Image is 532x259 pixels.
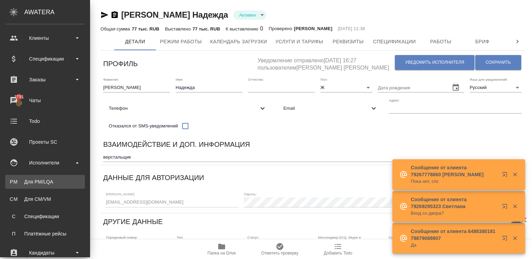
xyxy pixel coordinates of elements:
label: Мессенджер (ICQ, Skype и т.п.): [318,235,363,242]
label: Пароль: [244,193,257,196]
button: Открыть в новой вкладке [498,168,514,184]
a: PMДля PM/LQA [5,175,85,189]
button: Скопировать ссылку [110,11,119,19]
div: 0 [225,25,263,33]
label: Ссылка на аккаунт SmartCAT: [389,235,433,242]
span: Email [283,105,369,112]
button: Открыть в новой вкладке [498,199,514,216]
a: Проекты SC [2,133,88,151]
span: Бриф [466,37,499,46]
div: Платёжные рейсы [9,230,81,237]
button: Открыть в новой вкладке [498,231,514,248]
a: ССпецификации [5,209,85,223]
p: К выставлению [225,26,260,32]
div: Проекты SC [5,137,85,147]
p: Общая сумма [100,26,132,32]
a: Todo [2,113,88,130]
div: Todo [5,116,85,126]
label: Имя: [176,78,183,81]
div: Исполнители [5,158,85,168]
span: Отметить проверку [261,251,298,256]
div: Email [278,101,383,116]
span: Добавить Todo [324,251,352,256]
h6: Профиль [103,58,138,69]
div: Кандидаты [5,248,85,258]
div: Заказы [5,74,85,85]
span: Телефон [109,105,258,112]
label: Адрес: [389,99,400,102]
textarea: верстальщик [103,154,522,160]
span: Папка на Drive [207,251,236,256]
span: Спецификации [373,37,416,46]
label: Статус: [247,235,259,239]
a: ППлатёжные рейсы [5,227,85,241]
p: [PERSON_NAME] [294,25,332,32]
span: Режим работы [160,37,202,46]
span: Работы [424,37,458,46]
span: Календарь загрузки [210,37,267,46]
a: 2751Чаты [2,92,88,109]
div: Спецификации [9,213,81,220]
h5: Уведомление отправлено [DATE] 16:27 пользователем [PERSON_NAME] [PERSON_NAME] [257,53,394,72]
div: Активен [233,10,266,20]
a: CMДля CM/VM [5,192,85,206]
p: Да [411,242,497,249]
p: Сообщение от клиента 6488380181 79879088907 [411,228,497,242]
div: Клиенты [5,33,85,43]
h6: Другие данные [103,216,163,227]
p: Проверено [269,25,294,32]
p: [DATE] 11:38 [338,25,365,32]
button: Активен [237,12,258,18]
p: 77 тыс. RUB [193,26,220,32]
p: Вход со двора? [411,210,497,217]
p: Выставлено [165,26,193,32]
div: Телефон [103,101,272,116]
span: Реквизиты [331,37,365,46]
div: Для PM/LQA [9,178,81,185]
button: Уведомить исполнителя [395,55,475,70]
p: Пока нет, спс [411,178,497,185]
span: Сохранить [486,60,511,65]
div: Для CM/VM [9,196,81,203]
a: [PERSON_NAME] Надежда [121,10,228,19]
p: Сообщение от клиента 79269295323 Светлана [411,196,497,210]
span: Детали [118,37,152,46]
button: Папка на Drive [193,240,251,259]
span: Уведомить исполнителя [405,60,464,65]
label: Пол: [320,78,328,81]
button: Закрыть [508,203,522,209]
div: AWATERA [24,5,90,19]
div: Русский [470,83,522,92]
button: Закрыть [508,171,522,178]
span: Отказался от SMS-уведомлений [109,123,178,129]
div: Ж [320,83,372,92]
h6: Взаимодействие и доп. информация [103,139,250,150]
div: Спецификации [5,54,85,64]
div: Чаты [5,95,85,106]
button: Закрыть [508,235,522,241]
label: Фамилия: [103,78,119,81]
button: Сохранить [475,55,521,70]
p: Сообщение от клиента 79267778860 [PERSON_NAME] [411,164,497,178]
label: Тип: [177,235,183,239]
button: Добавить Todo [309,240,367,259]
label: Порядковый номер: [106,235,138,239]
label: Язык для уведомлений: [470,78,508,81]
button: Отметить проверку [251,240,309,259]
h6: Данные для авторизации [103,172,204,183]
span: Услуги и тарифы [275,37,323,46]
span: 2751 [10,93,28,100]
label: Отчество: [248,78,264,81]
p: 77 тыс. RUB [132,26,159,32]
label: [PERSON_NAME]: [106,193,135,196]
button: Скопировать ссылку для ЯМессенджера [100,11,109,19]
